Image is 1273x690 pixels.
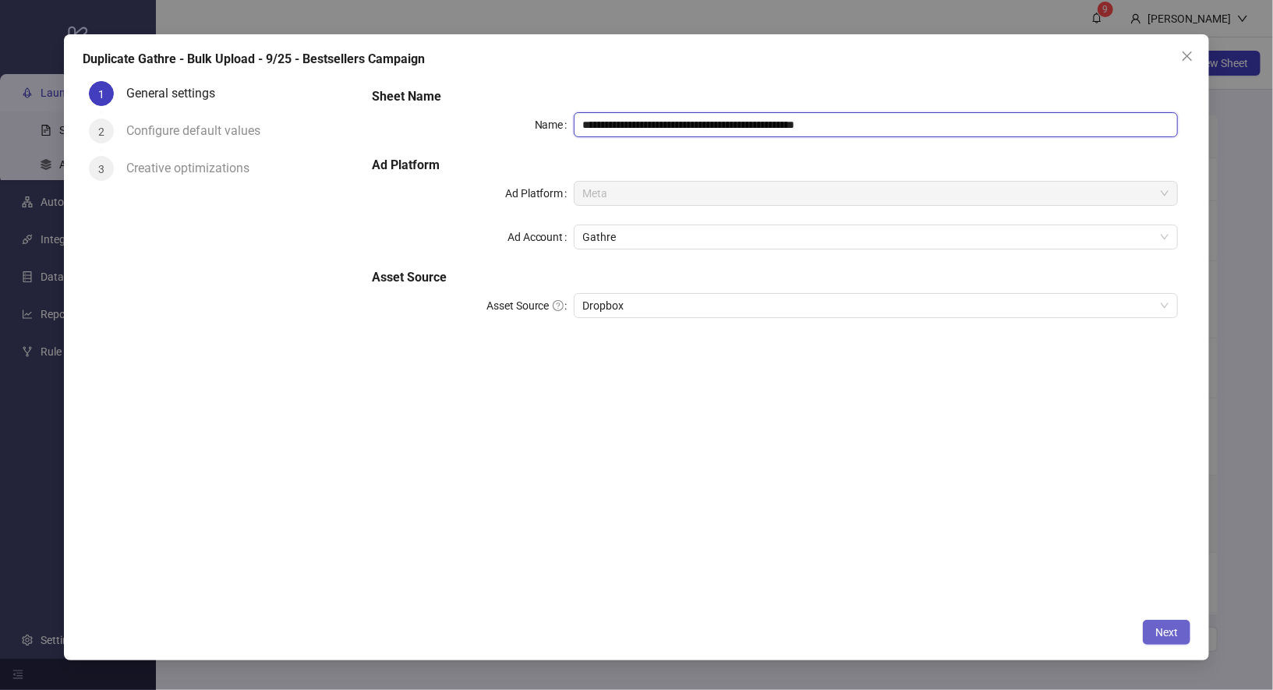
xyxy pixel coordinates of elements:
span: Gathre [583,225,1169,249]
span: 1 [98,88,104,101]
button: Next [1143,620,1190,645]
span: Next [1155,626,1178,639]
h5: Asset Source [372,268,1178,287]
h5: Sheet Name [372,87,1178,106]
div: Configure default values [126,119,273,143]
span: question-circle [553,300,564,311]
span: Meta [583,182,1169,205]
button: Close [1175,44,1200,69]
span: 2 [98,126,104,138]
label: Ad Platform [505,181,574,206]
span: 3 [98,163,104,175]
label: Asset Source [486,293,574,318]
span: close [1181,50,1193,62]
label: Ad Account [507,225,574,249]
input: Name [574,112,1179,137]
div: Creative optimizations [126,156,262,181]
span: Dropbox [583,294,1169,317]
div: General settings [126,81,228,106]
label: Name [535,112,574,137]
div: Duplicate Gathre - Bulk Upload - 9/25 - Bestsellers Campaign [83,50,1191,69]
h5: Ad Platform [372,156,1178,175]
